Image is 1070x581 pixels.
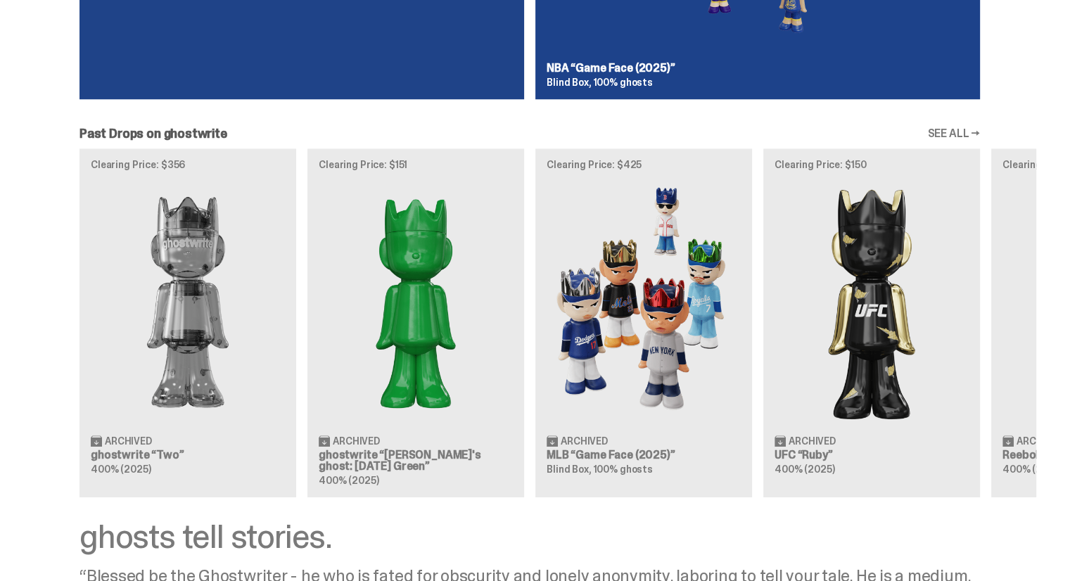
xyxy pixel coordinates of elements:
[319,449,513,472] h3: ghostwrite “[PERSON_NAME]'s ghost: [DATE] Green”
[547,449,741,461] h3: MLB “Game Face (2025)”
[319,181,513,423] img: Schrödinger's ghost: Sunday Green
[91,449,285,461] h3: ghostwrite “Two”
[547,463,592,475] span: Blind Box,
[775,463,834,475] span: 400% (2025)
[775,160,969,170] p: Clearing Price: $150
[105,436,152,446] span: Archived
[1002,463,1062,475] span: 400% (2025)
[319,160,513,170] p: Clearing Price: $151
[79,520,980,554] div: ghosts tell stories.
[547,160,741,170] p: Clearing Price: $425
[79,127,227,140] h2: Past Drops on ghostwrite
[307,148,524,497] a: Clearing Price: $151 Schrödinger's ghost: Sunday Green Archived
[79,148,296,497] a: Clearing Price: $356 Two Archived
[763,148,980,497] a: Clearing Price: $150 Ruby Archived
[535,148,752,497] a: Clearing Price: $425 Game Face (2025) Archived
[91,160,285,170] p: Clearing Price: $356
[561,436,608,446] span: Archived
[775,181,969,423] img: Ruby
[547,63,969,74] h3: NBA “Game Face (2025)”
[593,76,652,89] span: 100% ghosts
[1017,436,1064,446] span: Archived
[319,474,378,487] span: 400% (2025)
[547,76,592,89] span: Blind Box,
[593,463,652,475] span: 100% ghosts
[91,181,285,423] img: Two
[547,181,741,423] img: Game Face (2025)
[333,436,380,446] span: Archived
[789,436,836,446] span: Archived
[775,449,969,461] h3: UFC “Ruby”
[927,128,980,139] a: SEE ALL →
[91,463,151,475] span: 400% (2025)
